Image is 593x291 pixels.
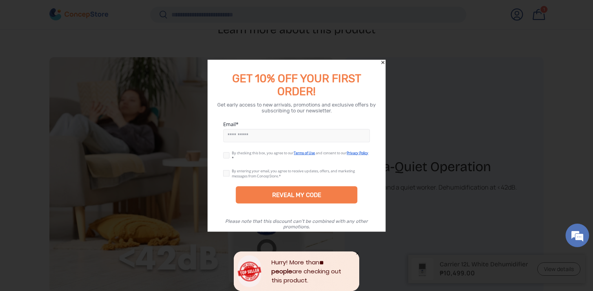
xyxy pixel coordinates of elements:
[347,150,368,155] a: Privacy Policy
[380,60,386,65] div: Close
[217,101,376,113] div: Get early access to new arrivals, promotions and exclusive offers by subscribing to our newsletter.
[232,168,355,178] div: By entering your email, you agree to receive updates, offers, and marketing messages from ConcepS...
[232,150,294,155] span: By checking this box, you agree to our
[223,120,370,127] label: Email
[355,251,359,255] div: Close
[45,92,108,172] span: We're online!
[236,186,357,203] div: REVEAL MY CODE
[316,150,347,155] span: and consent to our
[41,44,132,54] div: Chat with us now
[294,150,315,155] a: Terms of Use
[129,4,147,23] div: Minimize live chat window
[232,72,361,98] span: GET 10% OFF YOUR FIRST ORDER!
[215,218,378,229] div: Please note that this discount can’t be combined with any other promotions.
[4,202,149,229] textarea: Type your message and hit 'Enter'
[272,191,321,198] div: REVEAL MY CODE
